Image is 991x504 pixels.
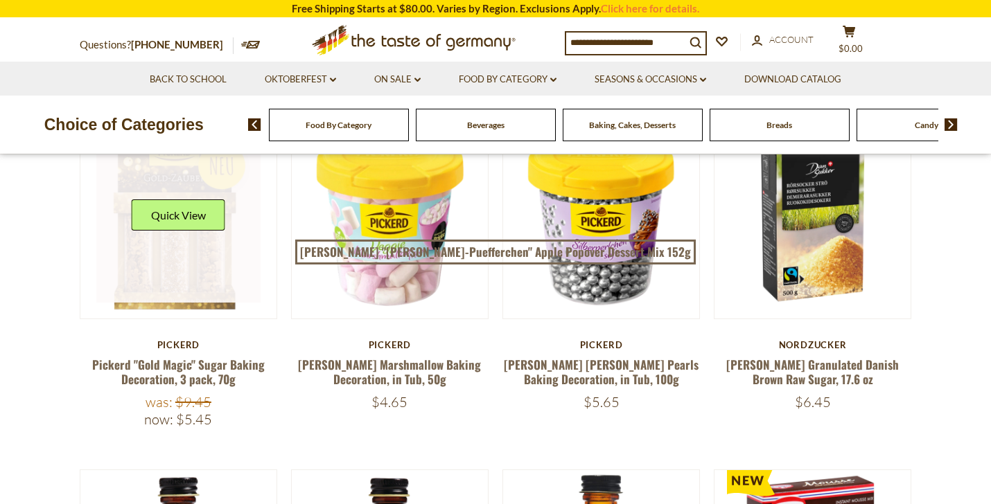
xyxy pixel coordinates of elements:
a: [PERSON_NAME] Marshmallow Baking Decoration, in Tub, 50g [298,356,481,388]
div: Pickerd [502,339,700,350]
a: On Sale [374,72,421,87]
div: Nordzucker [714,339,911,350]
a: [PHONE_NUMBER] [131,38,223,51]
span: $6.45 [795,393,831,411]
button: Quick View [132,199,225,231]
span: $4.65 [371,393,407,411]
span: $5.45 [176,411,212,428]
a: [PERSON_NAME] "[PERSON_NAME]-Puefferchen" Apple Popover Dessert Mix 152g [295,240,696,264]
a: Candy [915,120,938,130]
a: Food By Category [306,120,371,130]
span: $9.45 [175,393,211,411]
span: $5.65 [584,393,620,411]
a: Beverages [467,120,505,130]
div: Pickerd [291,339,489,350]
div: Pickerd [80,339,277,350]
img: next arrow [945,118,958,131]
a: Account [752,33,814,48]
img: previous arrow [248,118,261,131]
button: $0.00 [828,25,870,60]
span: Account [769,34,814,45]
a: Pickerd "Gold Magic" Sugar Baking Decoration, 3 pack, 70g [92,356,265,388]
p: Questions? [80,36,234,54]
a: Back to School [150,72,227,87]
a: Oktoberfest [265,72,336,87]
a: Seasons & Occasions [595,72,706,87]
label: Was: [146,393,173,411]
a: Food By Category [459,72,556,87]
img: Pickerd "Gold Magic" Sugar Baking Decoration, 3 pack, 70g [80,123,277,318]
a: [PERSON_NAME] [PERSON_NAME] Pearls Baking Decoration, in Tub, 100g [504,356,699,388]
img: Pickerd Marshmallow Baking Decoration, in Tub, 50g [292,123,488,318]
a: [PERSON_NAME] Granulated Danish Brown Raw Sugar, 17.6 oz [726,356,899,388]
a: Click here for details. [601,2,699,15]
img: Dan Sukker Granulated Danish Brown Raw Sugar, 17.6 oz [714,123,911,318]
label: Now: [144,411,173,428]
span: $0.00 [839,43,863,54]
a: Breads [766,120,792,130]
a: Download Catalog [744,72,841,87]
img: Pickerd Silber Pearls Baking Decoration, in Tub, 100g [503,123,699,318]
a: Baking, Cakes, Desserts [589,120,676,130]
